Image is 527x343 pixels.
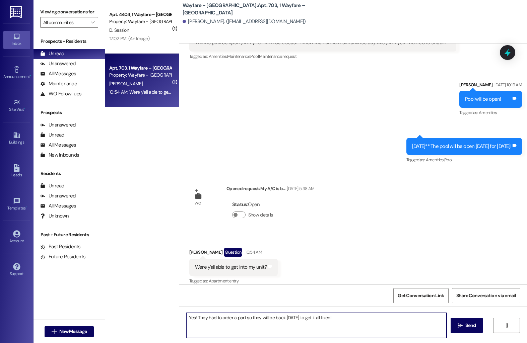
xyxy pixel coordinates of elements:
div: [PERSON_NAME] [459,81,522,91]
div: : Open [232,199,276,210]
div: Tagged as: [189,276,278,286]
img: ResiDesk Logo [10,6,23,18]
button: New Message [45,326,94,337]
span: Apartment entry [209,278,239,284]
div: Unknown [40,212,69,220]
a: Templates • [3,195,30,213]
a: Leads [3,162,30,180]
input: All communities [43,17,87,28]
span: • [26,205,27,209]
span: Maintenance request [259,54,297,59]
div: Unanswered [40,60,76,67]
div: Unread [40,182,64,189]
div: All Messages [40,142,76,149]
div: Tagged as: [406,155,522,165]
div: Property: Wayfare - [GEOGRAPHIC_DATA] [109,18,171,25]
div: Maintenance [40,80,77,87]
a: Account [3,228,30,246]
div: Were y'all able to get into my unit? [195,264,267,271]
i:  [52,329,57,334]
div: All Messages [40,202,76,209]
button: Send [451,318,483,333]
span: Amenities , [209,54,227,59]
div: Future Residents [40,253,85,260]
i:  [458,323,463,328]
div: Tagged as: [459,108,522,117]
span: Share Conversation via email [456,292,516,299]
span: Get Conversation Link [398,292,444,299]
div: Apt. 703, 1 Wayfare – [GEOGRAPHIC_DATA] [109,65,171,72]
span: [PERSON_NAME] [109,81,143,87]
div: Unread [40,50,64,57]
div: Residents [34,170,105,177]
div: Past Residents [40,243,81,250]
span: Amenities , [426,157,445,163]
a: Buildings [3,130,30,148]
span: Maintenance , [227,54,250,59]
div: Property: Wayfare - [GEOGRAPHIC_DATA] [109,72,171,79]
div: New Inbounds [40,152,79,159]
div: Unread [40,132,64,139]
div: Past + Future Residents [34,231,105,238]
div: Prospects [34,109,105,116]
span: • [24,106,25,111]
div: Question [224,248,242,256]
div: 12:02 PM: (An Image) [109,35,149,41]
i:  [504,323,509,328]
div: Opened request: My A/C is b... [226,185,314,194]
span: Pool , [250,54,259,59]
b: Status [232,201,247,208]
span: Pool [444,157,452,163]
span: • [30,73,31,78]
span: Send [465,322,476,329]
div: Apt. 4404, 1 Wayfare – [GEOGRAPHIC_DATA] [109,11,171,18]
b: Wayfare - [GEOGRAPHIC_DATA]: Apt. 703, 1 Wayfare – [GEOGRAPHIC_DATA] [183,2,317,16]
div: [PERSON_NAME] [189,248,278,259]
div: Pool will be open! [465,96,501,103]
div: All Messages [40,70,76,77]
div: Prospects + Residents [34,38,105,45]
div: [DATE] 5:38 AM [285,185,314,192]
div: WO Follow-ups [40,90,81,97]
button: Get Conversation Link [393,288,448,303]
span: D. Session [109,27,129,33]
div: WO [195,200,201,207]
a: Site Visit • [3,97,30,115]
div: Unanswered [40,121,76,128]
i:  [91,20,94,25]
div: [PERSON_NAME]. ([EMAIL_ADDRESS][DOMAIN_NAME]) [183,18,306,25]
label: Viewing conversations for [40,7,98,17]
button: Share Conversation via email [452,288,520,303]
div: [DATE]** The pool will be open [DATE] for [DATE]! [412,143,511,150]
a: Inbox [3,31,30,49]
label: Show details [248,211,273,219]
textarea: Yes! They had to order a part so they will be back [DATE] to get it all fixed! [186,313,447,338]
span: Amenities [479,110,497,115]
div: [DATE] 10:19 AM [493,81,522,88]
span: New Message [59,328,87,335]
div: Tagged as: [189,52,457,61]
div: 10:54 AM [244,249,262,256]
div: Unanswered [40,192,76,199]
div: 10:54 AM: Were y'all able to get into my unit? [109,89,196,95]
a: Support [3,261,30,279]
